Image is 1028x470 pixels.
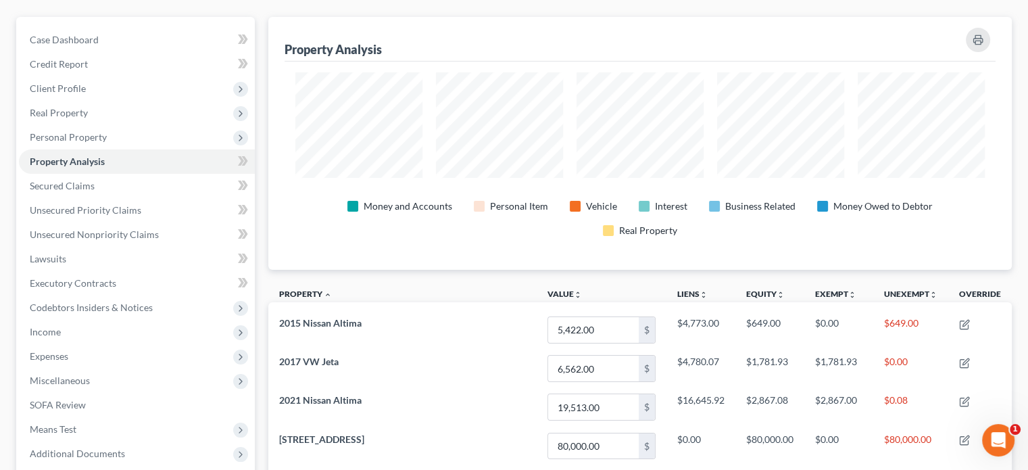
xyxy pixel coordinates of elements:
[548,317,639,343] input: 0.00
[279,317,362,329] span: 2015 Nissan Altima
[804,310,873,349] td: $0.00
[30,375,90,386] span: Miscellaneous
[30,350,68,362] span: Expenses
[30,131,107,143] span: Personal Property
[666,350,735,388] td: $4,780.07
[30,229,159,240] span: Unsecured Nonpriority Claims
[279,394,362,406] span: 2021 Nissan Altima
[30,58,88,70] span: Credit Report
[30,107,88,118] span: Real Property
[873,350,948,388] td: $0.00
[19,28,255,52] a: Case Dashboard
[884,289,937,299] a: Unexemptunfold_more
[639,317,655,343] div: $
[30,277,116,289] span: Executory Contracts
[619,224,677,237] div: Real Property
[586,199,617,213] div: Vehicle
[279,289,332,299] a: Property expand_less
[873,388,948,427] td: $0.08
[548,356,639,381] input: 0.00
[30,83,86,94] span: Client Profile
[19,271,255,296] a: Executory Contracts
[30,326,61,337] span: Income
[666,427,735,465] td: $0.00
[30,34,99,45] span: Case Dashboard
[19,222,255,247] a: Unsecured Nonpriority Claims
[30,423,76,435] span: Means Test
[19,198,255,222] a: Unsecured Priority Claims
[324,291,332,299] i: expand_less
[804,350,873,388] td: $1,781.93
[364,199,452,213] div: Money and Accounts
[735,310,804,349] td: $649.00
[804,427,873,465] td: $0.00
[30,253,66,264] span: Lawsuits
[700,291,708,299] i: unfold_more
[677,289,708,299] a: Liensunfold_more
[666,310,735,349] td: $4,773.00
[19,149,255,174] a: Property Analysis
[30,302,153,313] span: Codebtors Insiders & Notices
[548,394,639,420] input: 0.00
[19,247,255,271] a: Lawsuits
[929,291,937,299] i: unfold_more
[279,433,364,445] span: [STREET_ADDRESS]
[735,388,804,427] td: $2,867.08
[873,427,948,465] td: $80,000.00
[1010,424,1021,435] span: 1
[639,356,655,381] div: $
[948,281,1012,311] th: Override
[30,399,86,410] span: SOFA Review
[639,433,655,459] div: $
[30,156,105,167] span: Property Analysis
[804,388,873,427] td: $2,867.00
[746,289,785,299] a: Equityunfold_more
[982,424,1014,456] iframe: Intercom live chat
[725,199,796,213] div: Business Related
[19,393,255,417] a: SOFA Review
[873,310,948,349] td: $649.00
[490,199,548,213] div: Personal Item
[833,199,933,213] div: Money Owed to Debtor
[815,289,856,299] a: Exemptunfold_more
[30,448,125,459] span: Additional Documents
[547,289,582,299] a: Valueunfold_more
[735,427,804,465] td: $80,000.00
[285,41,382,57] div: Property Analysis
[735,350,804,388] td: $1,781.93
[777,291,785,299] i: unfold_more
[548,433,639,459] input: 0.00
[655,199,687,213] div: Interest
[19,52,255,76] a: Credit Report
[30,204,141,216] span: Unsecured Priority Claims
[279,356,339,367] span: 2017 VW Jeta
[639,394,655,420] div: $
[848,291,856,299] i: unfold_more
[19,174,255,198] a: Secured Claims
[666,388,735,427] td: $16,645.92
[30,180,95,191] span: Secured Claims
[574,291,582,299] i: unfold_more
